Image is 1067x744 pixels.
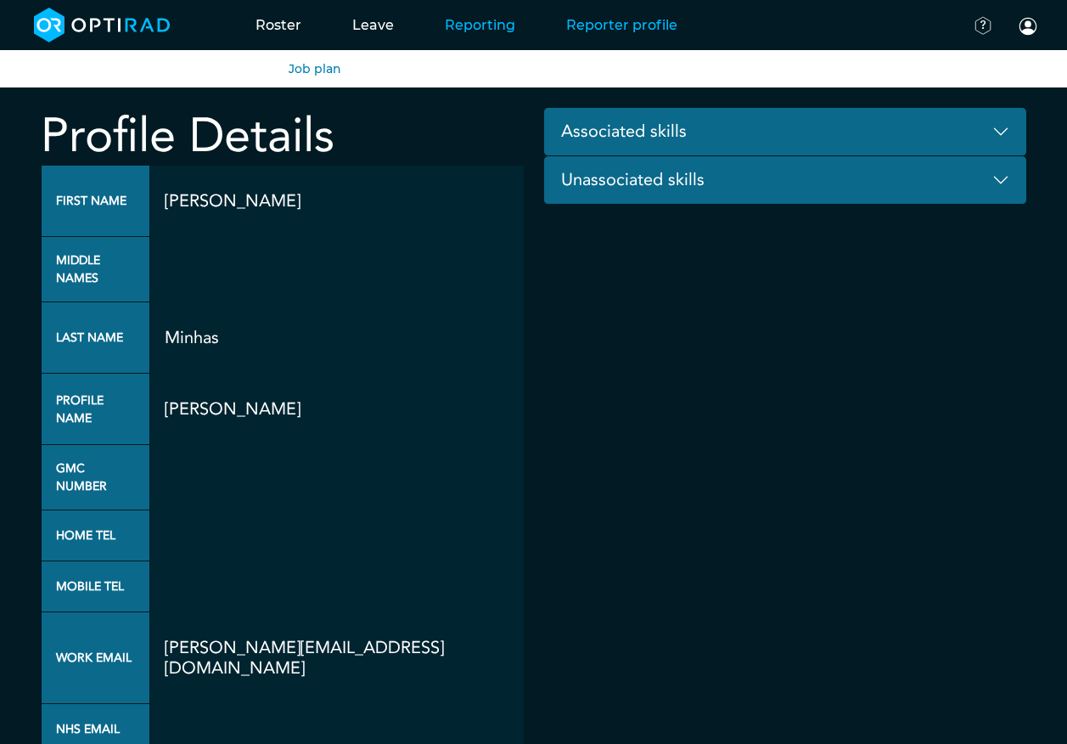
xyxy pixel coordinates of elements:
[150,612,524,704] td: [PERSON_NAME][EMAIL_ADDRESS][DOMAIN_NAME]
[41,108,524,165] h2: Profile Details
[150,302,524,374] td: Minhas
[34,8,171,42] img: brand-opti-rad-logos-blue-and-white-d2f68631ba2948856bd03f2d395fb146ddc8fb01b4b6e9315ea85fa773367...
[544,108,1027,156] button: Associated skills
[42,510,150,561] th: Home tel
[42,612,150,704] th: Work email
[289,61,341,76] a: Job plan
[150,374,524,445] td: [PERSON_NAME]
[42,237,150,302] th: Middle names
[544,156,1027,205] button: Unassociated skills
[42,374,150,445] th: Profile name
[42,302,150,374] th: Last name
[42,445,150,510] th: Gmc number
[150,166,524,237] td: [PERSON_NAME]
[42,166,150,237] th: First name
[42,561,150,612] th: Mobile tel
